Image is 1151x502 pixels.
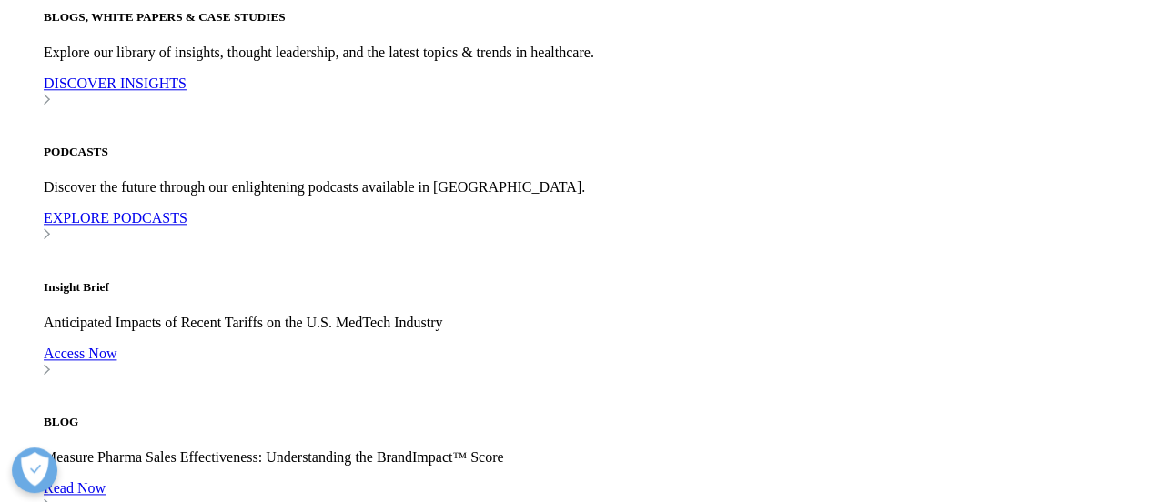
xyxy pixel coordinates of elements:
h5: BLOGS, WHITE PAPERS & CASE STUDIES [44,10,1144,25]
button: 優先設定センターを開く [12,447,57,493]
h5: PODCASTS [44,145,1144,159]
a: Access Now [44,346,1144,378]
h5: Insight Brief [44,280,1144,295]
p: Anticipated Impacts of Recent Tariffs on the U.S. MedTech Industry [44,315,1144,331]
p: Discover the future through our enlightening podcasts available in [GEOGRAPHIC_DATA]. [44,179,1144,196]
p: Explore our library of insights, thought leadership, and the latest topics & trends in healthcare. [44,45,1144,61]
p: Measure Pharma Sales Effectiveness: Understanding the BrandImpact™ Score [44,449,1144,466]
h5: BLOG [44,415,1144,429]
a: DISCOVER INSIGHTS [44,75,1144,108]
a: EXPLORE PODCASTS [44,210,1144,243]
